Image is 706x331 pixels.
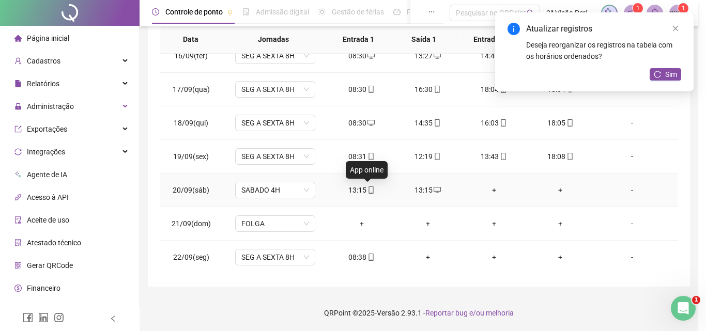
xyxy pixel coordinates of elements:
[692,296,700,304] span: 1
[670,23,681,34] a: Close
[671,296,696,321] iframe: Intercom live chat
[654,71,661,78] span: reload
[508,23,520,35] span: info-circle
[665,69,677,80] span: Sim
[526,23,681,35] div: Atualizar registros
[650,68,681,81] button: Sim
[346,161,388,179] div: App online
[672,25,679,32] span: close
[526,39,681,62] div: Deseja reorganizar os registros na tabela com os horários ordenados?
